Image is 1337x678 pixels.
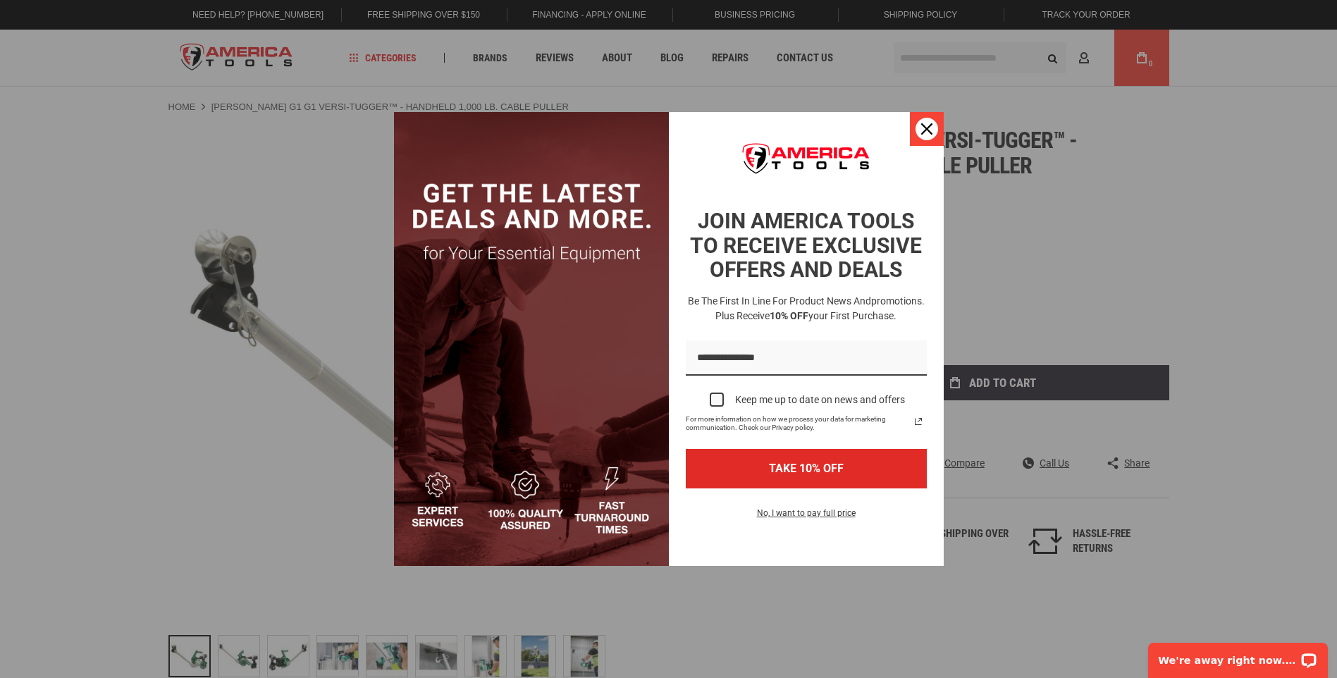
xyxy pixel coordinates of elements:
[770,310,808,321] strong: 10% OFF
[735,394,905,406] div: Keep me up to date on news and offers
[683,294,930,323] h3: Be the first in line for product news and
[921,123,932,135] svg: close icon
[1139,634,1337,678] iframe: LiveChat chat widget
[686,449,927,488] button: TAKE 10% OFF
[690,209,922,282] strong: JOIN AMERICA TOOLS TO RECEIVE EXCLUSIVE OFFERS AND DEALS
[910,413,927,430] svg: link icon
[715,295,925,321] span: promotions. Plus receive your first purchase.
[910,413,927,430] a: Read our Privacy Policy
[910,112,944,146] button: Close
[746,505,867,529] button: No, I want to pay full price
[686,415,910,432] span: For more information on how we process your data for marketing communication. Check our Privacy p...
[686,340,927,376] input: Email field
